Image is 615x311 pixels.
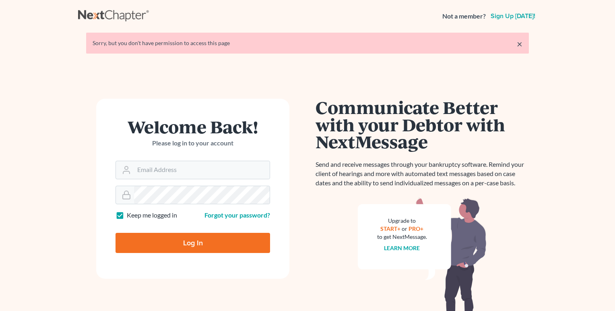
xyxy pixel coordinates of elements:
a: START+ [381,225,401,232]
span: or [402,225,408,232]
a: PRO+ [409,225,424,232]
div: to get NextMessage. [377,233,427,241]
input: Log In [116,233,270,253]
label: Keep me logged in [127,211,177,220]
div: Sorry, but you don't have permission to access this page [93,39,522,47]
input: Email Address [134,161,270,179]
p: Send and receive messages through your bankruptcy software. Remind your client of hearings and mo... [316,160,529,188]
a: Sign up [DATE]! [489,13,537,19]
a: × [517,39,522,49]
div: Upgrade to [377,217,427,225]
strong: Not a member? [442,12,486,21]
h1: Communicate Better with your Debtor with NextMessage [316,99,529,150]
h1: Welcome Back! [116,118,270,135]
a: Forgot your password? [204,211,270,219]
p: Please log in to your account [116,139,270,148]
a: Learn more [384,245,420,251]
